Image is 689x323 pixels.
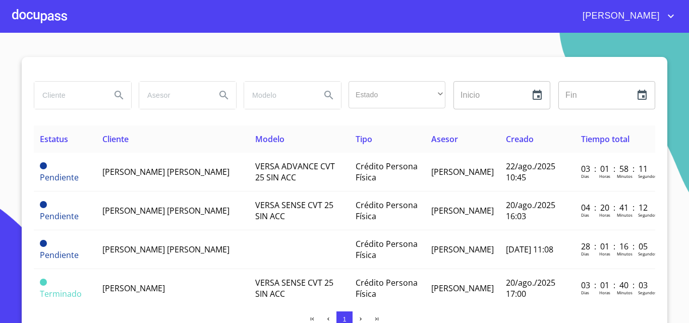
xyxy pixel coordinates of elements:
input: search [244,82,313,109]
span: VERSA ADVANCE CVT 25 SIN ACC [255,161,335,183]
p: Dias [581,212,589,218]
span: Asesor [431,134,458,145]
p: Minutos [617,212,633,218]
span: Crédito Persona Física [356,161,418,183]
span: VERSA SENSE CVT 25 SIN ACC [255,200,333,222]
p: Dias [581,290,589,295]
p: 03 : 01 : 58 : 11 [581,163,649,174]
p: Dias [581,251,589,256]
span: [PERSON_NAME] [431,205,494,216]
span: [PERSON_NAME] [102,283,165,294]
span: Tipo [356,134,372,145]
p: Segundos [638,173,657,179]
p: Horas [599,173,610,179]
span: Crédito Persona Física [356,277,418,299]
p: 03 : 01 : 40 : 03 [581,280,649,291]
span: 22/ago./2025 10:45 [506,161,555,183]
p: 04 : 20 : 41 : 12 [581,202,649,213]
span: [PERSON_NAME] [PERSON_NAME] [102,166,229,177]
span: [PERSON_NAME] [431,166,494,177]
p: 28 : 01 : 16 : 05 [581,241,649,252]
span: 20/ago./2025 17:00 [506,277,555,299]
p: Horas [599,290,610,295]
span: [PERSON_NAME] [431,244,494,255]
p: Segundos [638,251,657,256]
span: Pendiente [40,201,47,208]
input: search [139,82,208,109]
span: [PERSON_NAME] [PERSON_NAME] [102,205,229,216]
button: Search [107,83,131,107]
span: 1 [342,315,346,323]
span: 20/ago./2025 16:03 [506,200,555,222]
button: account of current user [575,8,677,24]
span: Crédito Persona Física [356,238,418,261]
span: Pendiente [40,249,79,261]
span: Pendiente [40,240,47,247]
span: Pendiente [40,172,79,183]
p: Minutos [617,251,633,256]
div: ​ [349,81,445,108]
span: VERSA SENSE CVT 25 SIN ACC [255,277,333,299]
span: [PERSON_NAME] [575,8,665,24]
span: [PERSON_NAME] [PERSON_NAME] [102,244,229,255]
span: [PERSON_NAME] [431,283,494,294]
span: Cliente [102,134,129,145]
span: Pendiente [40,162,47,169]
button: Search [317,83,341,107]
span: Tiempo total [581,134,629,145]
button: Search [212,83,236,107]
p: Horas [599,212,610,218]
p: Dias [581,173,589,179]
input: search [34,82,103,109]
span: Pendiente [40,211,79,222]
p: Segundos [638,290,657,295]
p: Segundos [638,212,657,218]
span: Creado [506,134,534,145]
span: [DATE] 11:08 [506,244,553,255]
span: Estatus [40,134,68,145]
p: Minutos [617,173,633,179]
span: Terminado [40,288,82,299]
p: Minutos [617,290,633,295]
span: Modelo [255,134,284,145]
span: Crédito Persona Física [356,200,418,222]
span: Terminado [40,279,47,286]
p: Horas [599,251,610,256]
